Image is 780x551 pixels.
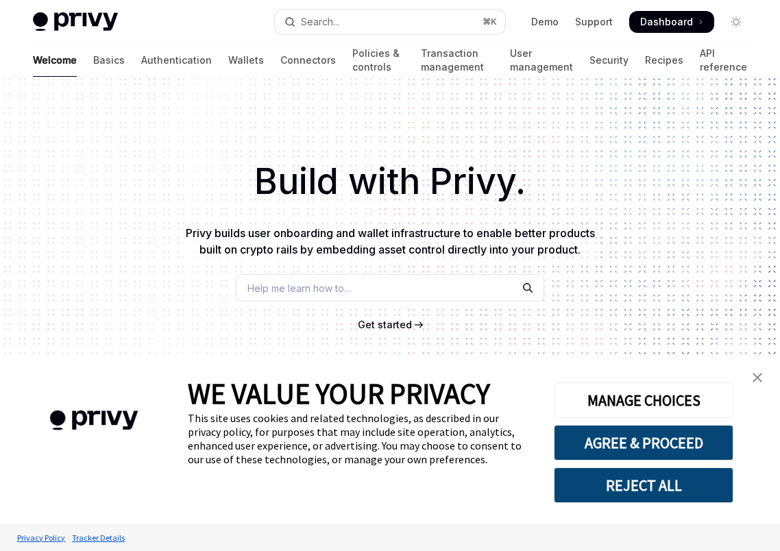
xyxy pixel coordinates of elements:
[228,44,264,77] a: Wallets
[510,44,573,77] a: User management
[280,44,336,77] a: Connectors
[725,11,747,33] button: Toggle dark mode
[358,318,412,332] a: Get started
[188,411,533,466] div: This site uses cookies and related technologies, as described in our privacy policy, for purposes...
[275,10,506,34] button: Open search
[645,44,683,77] a: Recipes
[188,376,490,411] span: WE VALUE YOUR PRIVACY
[186,226,595,256] span: Privy builds user onboarding and wallet infrastructure to enable better products built on crypto ...
[700,44,747,77] a: API reference
[33,12,118,32] img: light logo
[575,15,613,29] a: Support
[14,526,69,550] a: Privacy Policy
[483,16,497,27] span: ⌘ K
[141,44,212,77] a: Authentication
[22,155,758,208] h1: Build with Privy.
[93,44,125,77] a: Basics
[629,11,714,33] a: Dashboard
[301,14,339,30] div: Search...
[640,15,693,29] span: Dashboard
[554,382,733,418] button: MANAGE CHOICES
[352,44,404,77] a: Policies & controls
[69,526,128,550] a: Tracker Details
[358,319,412,330] span: Get started
[554,467,733,503] button: REJECT ALL
[21,391,167,450] img: company logo
[421,44,493,77] a: Transaction management
[247,281,352,295] span: Help me learn how to…
[589,44,629,77] a: Security
[753,373,762,382] img: close banner
[531,15,559,29] a: Demo
[744,364,771,391] a: close banner
[554,425,733,461] button: AGREE & PROCEED
[33,44,77,77] a: Welcome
